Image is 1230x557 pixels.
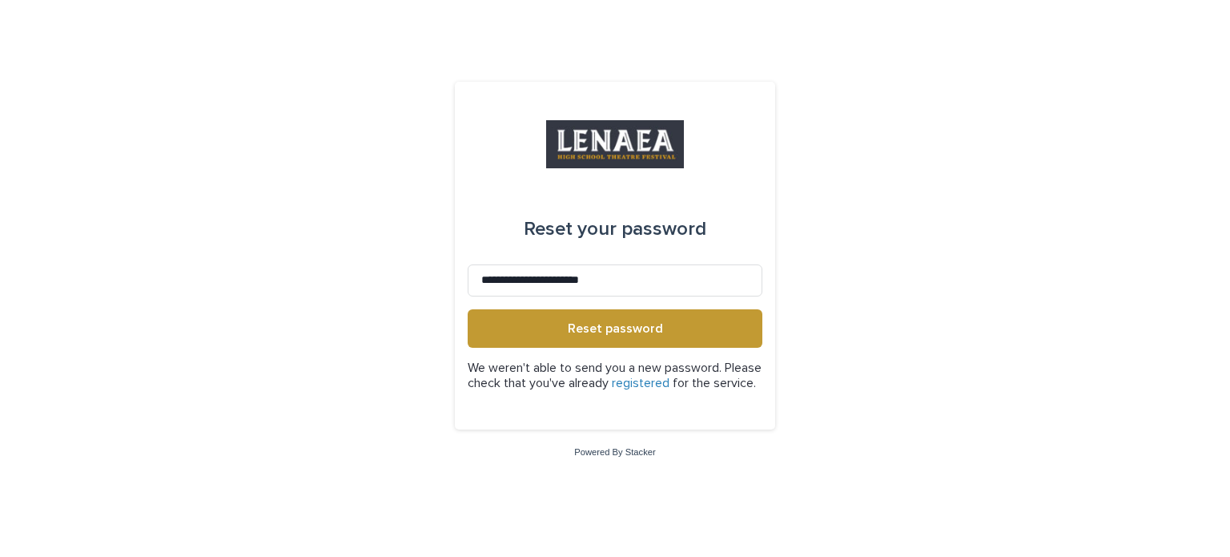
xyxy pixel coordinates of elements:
a: registered [612,377,669,389]
a: Powered By Stacker [574,447,655,457]
span: Reset password [568,322,663,335]
img: 3TRreipReCSEaaZc33pQ [546,120,684,168]
button: Reset password [468,309,762,348]
p: We weren't able to send you a new password. Please check that you've already for the service. [468,361,762,391]
div: Reset your password [524,207,706,252]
